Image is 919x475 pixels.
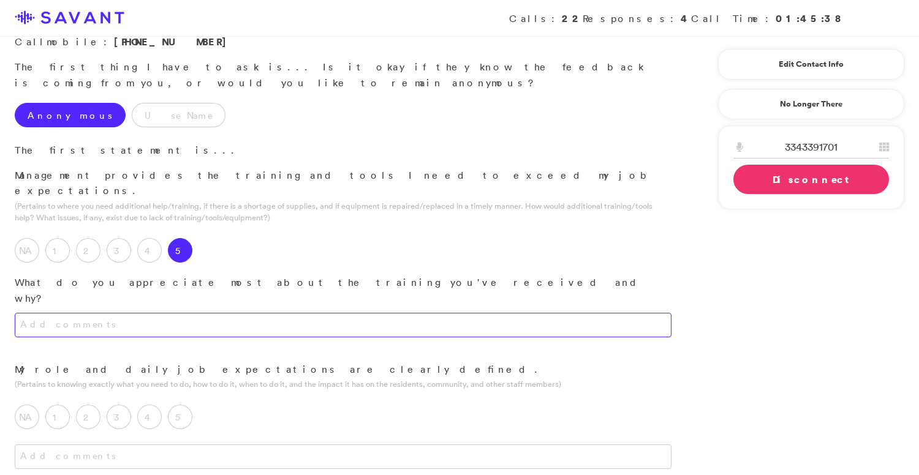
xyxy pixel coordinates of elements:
[15,238,39,263] label: NA
[562,12,583,25] strong: 22
[15,34,671,50] p: Call :
[15,362,671,378] p: My role and daily job expectations are clearly defined.
[681,12,691,25] strong: 4
[15,200,671,223] p: (Pertains to where you need additional help/training, if there is a shortage of supplies, and if ...
[76,405,100,429] label: 2
[168,405,192,429] label: 5
[733,54,889,74] a: Edit Contact Info
[47,36,104,48] span: mobile
[137,238,162,263] label: 4
[15,168,671,199] p: Management provides the training and tools I need to exceed my job expectations.
[45,238,70,263] label: 1
[15,378,671,390] p: (Pertains to knowing exactly what you need to do, how to do it, when to do it, and the impact it ...
[137,405,162,429] label: 4
[114,35,233,48] span: [PHONE_NUMBER]
[15,59,671,91] p: The first thing I have to ask is... Is it okay if they know the feedback is coming from you, or w...
[718,89,904,119] a: No Longer There
[15,103,126,127] label: Anonymous
[15,143,671,159] p: The first statement is...
[733,165,889,194] a: Disconnect
[132,103,225,127] label: Use Name
[168,238,192,263] label: 5
[776,12,843,25] strong: 01:45:38
[76,238,100,263] label: 2
[107,405,131,429] label: 3
[107,238,131,263] label: 3
[15,275,671,306] p: What do you appreciate most about the training you've received and why?
[45,405,70,429] label: 1
[15,405,39,429] label: NA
